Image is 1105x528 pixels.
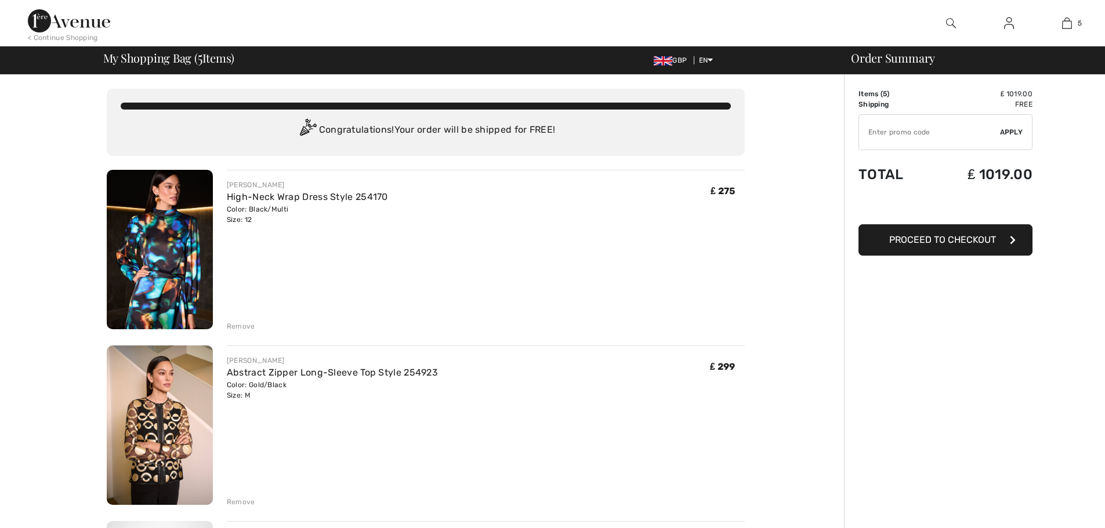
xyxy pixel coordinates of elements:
div: Congratulations! Your order will be shipped for FREE! [121,119,731,142]
img: UK Pound [654,56,672,65]
td: ₤ 1019.00 [930,155,1032,194]
img: High-Neck Wrap Dress Style 254170 [107,170,213,329]
span: Apply [1000,127,1023,137]
span: Proceed to Checkout [889,234,996,245]
a: High-Neck Wrap Dress Style 254170 [227,191,388,202]
input: Promo code [859,115,1000,150]
span: ₤ 275 [711,185,735,196]
span: 5 [198,49,202,64]
td: ₤ 1019.00 [930,89,1032,99]
span: EN [699,56,713,64]
img: Abstract Zipper Long-Sleeve Top Style 254923 [107,345,213,505]
a: 5 [1038,16,1095,30]
span: ₤ 299 [710,361,735,372]
div: < Continue Shopping [28,32,98,43]
div: Order Summary [837,52,1098,64]
div: Remove [227,497,255,507]
div: [PERSON_NAME] [227,355,438,366]
div: Color: Gold/Black Size: M [227,380,438,400]
img: 1ère Avenue [28,9,110,32]
span: My Shopping Bag ( Items) [103,52,235,64]
span: 5 [1078,18,1082,28]
img: My Info [1004,16,1014,30]
td: Total [858,155,930,194]
iframe: PayPal [858,194,1032,220]
img: search the website [946,16,956,30]
span: 5 [883,90,887,98]
a: Abstract Zipper Long-Sleeve Top Style 254923 [227,367,438,378]
button: Proceed to Checkout [858,224,1032,256]
td: Shipping [858,99,930,110]
a: Sign In [995,16,1023,31]
td: Items ( ) [858,89,930,99]
img: Congratulation2.svg [296,119,319,142]
div: Color: Black/Multi Size: 12 [227,204,388,225]
td: Free [930,99,1032,110]
img: My Bag [1062,16,1072,30]
div: [PERSON_NAME] [227,180,388,190]
div: Remove [227,321,255,332]
span: GBP [654,56,691,64]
